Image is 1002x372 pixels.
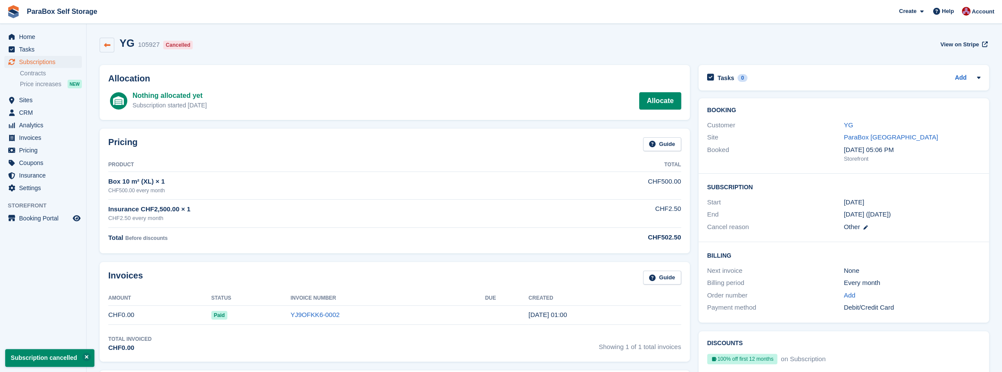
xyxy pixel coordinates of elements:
div: NEW [68,80,82,88]
div: Total Invoiced [108,335,152,343]
div: 100% off first 12 months [707,354,777,364]
span: Account [972,7,994,16]
div: 105927 [138,40,160,50]
a: YJ9OFKK6-0002 [291,311,339,318]
div: Nothing allocated yet [133,91,207,101]
a: menu [4,212,82,224]
div: CHF2.50 every month [108,214,516,223]
span: Price increases [20,80,61,88]
div: CHF502.50 [516,233,681,243]
div: Payment method [707,303,844,313]
a: YG [844,121,853,129]
h2: Tasks [718,74,734,82]
div: Storefront [844,155,980,163]
h2: Discounts [707,340,980,347]
span: Before discounts [125,235,168,241]
th: Status [211,291,291,305]
td: CHF2.50 [516,199,681,227]
a: ParaBox [GEOGRAPHIC_DATA] [844,133,938,141]
span: Help [942,7,954,16]
a: Add [955,73,966,83]
img: Yan Grandjean [962,7,970,16]
a: menu [4,157,82,169]
h2: YG [120,37,135,49]
time: 2025-09-03 23:00:28 UTC [528,311,567,318]
div: Site [707,133,844,142]
div: Subscription started [DATE] [133,101,207,110]
p: Subscription cancelled [5,349,94,367]
a: menu [4,43,82,55]
span: Subscriptions [19,56,71,68]
span: on Subscription [779,355,825,362]
h2: Allocation [108,74,681,84]
th: Amount [108,291,211,305]
a: menu [4,94,82,106]
span: Tasks [19,43,71,55]
td: CHF500.00 [516,172,681,199]
a: Allocate [639,92,681,110]
a: menu [4,132,82,144]
a: menu [4,56,82,68]
span: Coupons [19,157,71,169]
div: Start [707,197,844,207]
span: [DATE] ([DATE]) [844,210,891,218]
a: Preview store [71,213,82,223]
div: CHF0.00 [108,343,152,353]
a: Contracts [20,69,82,78]
a: Add [844,291,855,301]
th: Due [485,291,528,305]
span: Booking Portal [19,212,71,224]
a: View on Stripe [937,37,989,52]
span: CRM [19,107,71,119]
span: Total [108,234,123,241]
span: Settings [19,182,71,194]
th: Product [108,158,516,172]
span: Showing 1 of 1 total invoices [599,335,681,353]
a: ParaBox Self Storage [23,4,101,19]
div: Billing period [707,278,844,288]
a: Guide [643,137,681,152]
span: View on Stripe [940,40,979,49]
div: Customer [707,120,844,130]
span: Storefront [8,201,86,210]
span: Home [19,31,71,43]
a: menu [4,182,82,194]
h2: Invoices [108,271,143,285]
a: menu [4,107,82,119]
span: Create [899,7,916,16]
div: Booked [707,145,844,163]
div: End [707,210,844,220]
a: menu [4,169,82,181]
h2: Subscription [707,182,980,191]
span: Other [844,223,860,230]
th: Invoice Number [291,291,485,305]
span: Pricing [19,144,71,156]
div: Next invoice [707,266,844,276]
div: Cancelled [163,41,193,49]
a: menu [4,144,82,156]
span: Sites [19,94,71,106]
td: CHF0.00 [108,305,211,325]
div: Every month [844,278,980,288]
div: Cancel reason [707,222,844,232]
a: Price increases NEW [20,79,82,89]
a: menu [4,119,82,131]
span: Paid [211,311,227,320]
a: Guide [643,271,681,285]
span: Insurance [19,169,71,181]
th: Created [528,291,681,305]
div: CHF500.00 every month [108,187,516,194]
div: Order number [707,291,844,301]
div: 0 [737,74,747,82]
div: Box 10 m² (XL) × 1 [108,177,516,187]
time: 2025-09-03 23:00:00 UTC [844,197,864,207]
div: None [844,266,980,276]
th: Total [516,158,681,172]
span: Analytics [19,119,71,131]
img: stora-icon-8386f47178a22dfd0bd8f6a31ec36ba5ce8667c1dd55bd0f319d3a0aa187defe.svg [7,5,20,18]
div: Debit/Credit Card [844,303,980,313]
h2: Billing [707,251,980,259]
a: menu [4,31,82,43]
h2: Booking [707,107,980,114]
div: [DATE] 05:06 PM [844,145,980,155]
